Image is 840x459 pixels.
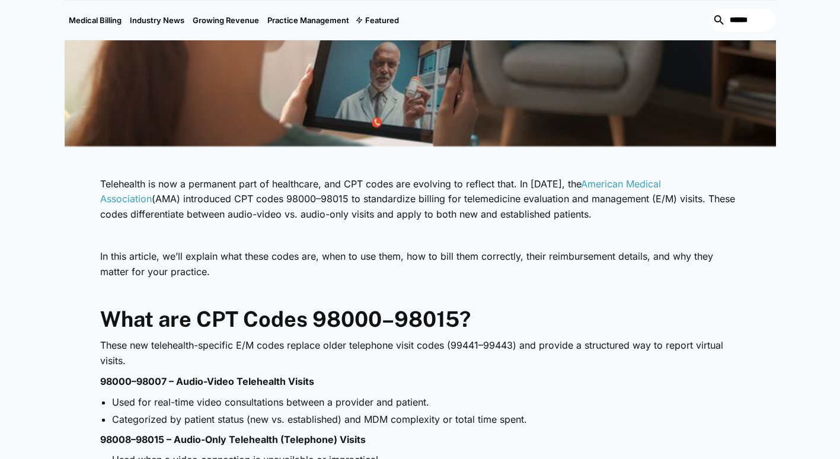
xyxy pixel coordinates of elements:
a: Medical Billing [65,1,126,40]
a: Growing Revenue [189,1,263,40]
div: Featured [365,15,399,25]
a: Practice Management [263,1,353,40]
strong: What are CPT Codes 98000–98015? [100,307,471,332]
div: Featured [353,1,403,40]
p: These new telehealth-specific E/M codes replace older telephone visit codes (99441–99443) and pro... [100,338,740,368]
p: In this article, we’ll explain what these codes are, when to use them, how to bill them correctly... [100,249,740,279]
strong: 98008–98015 – Audio-Only Telehealth (Telephone) Visits [100,434,366,445]
p: Telehealth is now a permanent part of healthcare, and CPT codes are evolving to reflect that. In ... [100,177,740,222]
a: Industry News [126,1,189,40]
li: Used for real-time video consultations between a provider and patient. [112,396,740,409]
li: Categorized by patient status (new vs. established) and MDM complexity or total time spent. [112,413,740,426]
p: ‍ [100,285,740,301]
strong: 98000–98007 – Audio-Video Telehealth Visits [100,375,314,387]
p: ‍ [100,228,740,243]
